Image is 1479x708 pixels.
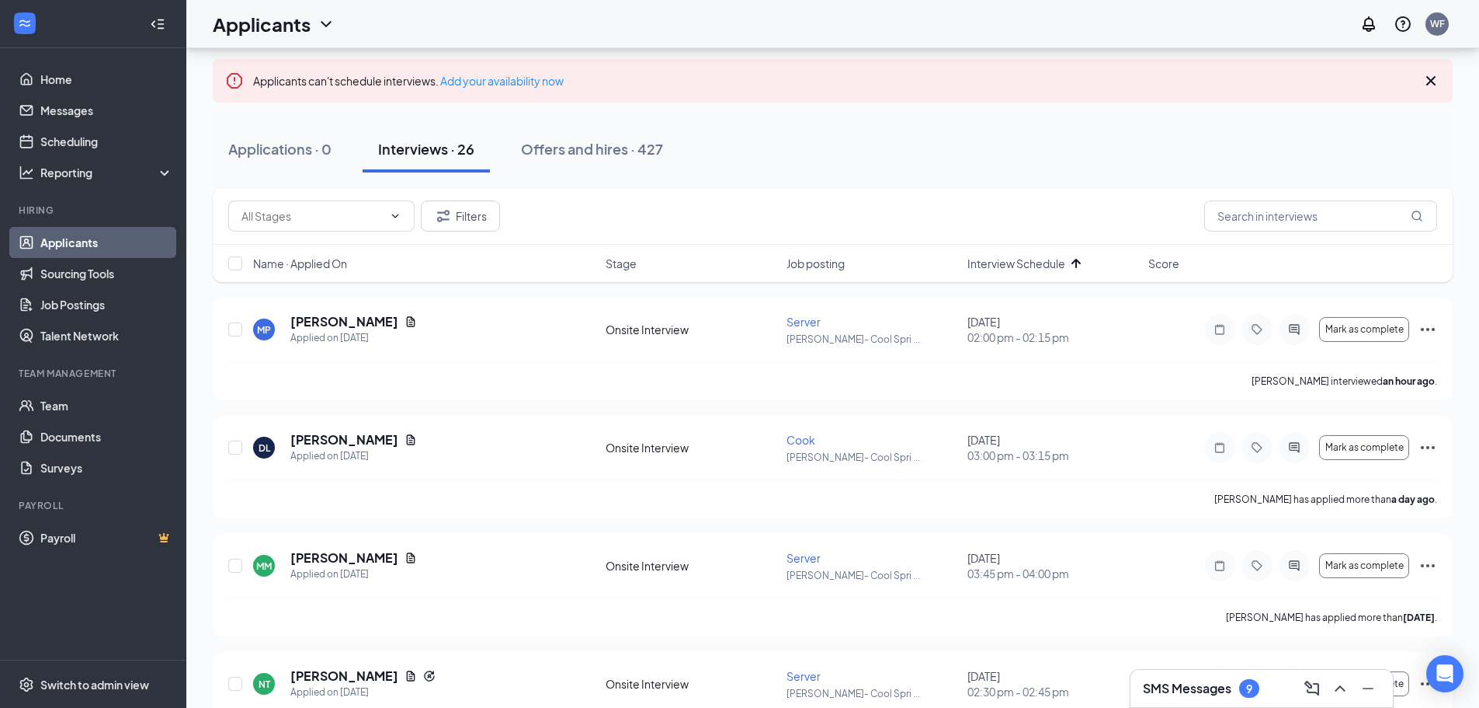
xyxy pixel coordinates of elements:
div: Applied on [DATE] [290,567,417,582]
svg: ComposeMessage [1303,679,1321,698]
svg: Document [404,552,417,564]
a: Applicants [40,227,173,258]
p: [PERSON_NAME]- Cool Spri ... [786,333,958,346]
div: MP [257,323,271,337]
svg: Ellipses [1418,438,1437,457]
span: Score [1148,256,1179,271]
button: ChevronUp [1328,676,1352,701]
p: [PERSON_NAME] interviewed . [1252,375,1437,388]
div: Open Intercom Messenger [1426,655,1463,692]
b: a day ago [1391,494,1435,505]
span: Mark as complete [1325,442,1404,453]
svg: ArrowUp [1067,254,1085,273]
p: [PERSON_NAME]- Cool Spri ... [786,451,958,464]
div: 9 [1246,682,1252,696]
input: All Stages [241,208,383,225]
svg: Cross [1422,71,1440,90]
span: Name · Applied On [253,256,347,271]
div: [DATE] [967,432,1139,463]
svg: Minimize [1359,679,1377,698]
div: Onsite Interview [606,676,777,692]
svg: Filter [434,207,453,225]
h3: SMS Messages [1143,680,1231,697]
div: Switch to admin view [40,677,149,692]
a: Home [40,64,173,95]
div: Reporting [40,165,174,180]
div: MM [256,560,272,573]
span: Mark as complete [1325,560,1404,571]
svg: ActiveChat [1285,441,1304,454]
svg: Note [1210,441,1229,454]
a: Sourcing Tools [40,258,173,289]
svg: Notifications [1359,15,1378,33]
button: Mark as complete [1319,553,1409,578]
a: Documents [40,421,173,452]
div: [DATE] [967,550,1139,581]
a: Add your availability now [440,74,564,88]
span: Server [786,669,821,683]
svg: Analysis [19,165,34,180]
svg: Note [1210,323,1229,336]
div: Applications · 0 [228,139,332,159]
div: Onsite Interview [606,322,777,337]
button: Mark as complete [1319,435,1409,460]
svg: Ellipses [1418,320,1437,339]
h5: [PERSON_NAME] [290,431,398,448]
a: Messages [40,95,173,126]
button: ComposeMessage [1300,676,1325,701]
svg: Note [1210,560,1229,572]
span: 02:30 pm - 02:45 pm [967,684,1139,699]
span: Cook [786,433,815,447]
svg: Tag [1248,323,1266,336]
svg: Settings [19,677,34,692]
h1: Applicants [213,11,311,37]
svg: Ellipses [1418,675,1437,693]
p: [PERSON_NAME] has applied more than . [1226,611,1437,624]
b: an hour ago [1383,375,1435,387]
div: [DATE] [967,668,1139,699]
span: Mark as complete [1325,324,1404,335]
div: Team Management [19,367,170,380]
button: Minimize [1356,676,1380,701]
svg: ActiveChat [1285,323,1304,336]
div: Applied on [DATE] [290,685,436,700]
span: Job posting [786,256,845,271]
svg: Reapply [423,670,436,682]
a: Talent Network [40,320,173,351]
input: Search in interviews [1204,201,1437,232]
div: Applied on [DATE] [290,448,417,464]
svg: ActiveChat [1285,560,1304,572]
span: 02:00 pm - 02:15 pm [967,330,1139,345]
h5: [PERSON_NAME] [290,668,398,685]
h5: [PERSON_NAME] [290,549,398,567]
svg: ChevronDown [389,210,401,222]
h5: [PERSON_NAME] [290,313,398,330]
button: Mark as complete [1319,317,1409,342]
span: Interview Schedule [967,256,1065,271]
a: Surveys [40,452,173,483]
svg: ChevronUp [1331,679,1349,698]
b: [DATE] [1403,612,1435,623]
span: 03:45 pm - 04:00 pm [967,566,1139,581]
a: Team [40,390,173,421]
div: Payroll [19,499,170,512]
span: Server [786,315,821,329]
svg: MagnifyingGlass [1411,210,1423,222]
svg: Document [404,316,417,328]
span: Stage [606,256,637,271]
a: Job Postings [40,289,173,320]
svg: WorkstreamLogo [17,16,33,31]
p: [PERSON_NAME] has applied more than . [1214,493,1437,506]
p: [PERSON_NAME]- Cool Spri ... [786,687,958,700]
div: Hiring [19,204,170,217]
span: 03:00 pm - 03:15 pm [967,448,1139,463]
div: WF [1430,17,1445,30]
svg: Collapse [150,16,165,32]
a: PayrollCrown [40,522,173,553]
div: Onsite Interview [606,558,777,574]
p: [PERSON_NAME]- Cool Spri ... [786,569,958,582]
svg: Ellipses [1418,556,1437,575]
svg: Document [404,670,417,682]
div: NT [259,678,270,691]
span: Applicants can't schedule interviews. [253,74,564,88]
